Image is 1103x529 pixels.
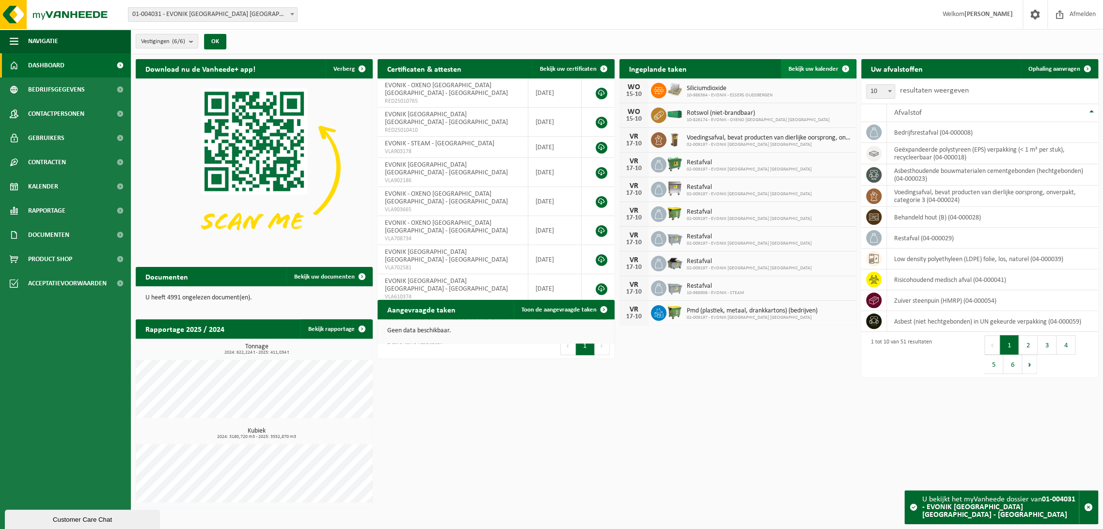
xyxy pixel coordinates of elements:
[387,327,605,334] p: Geen data beschikbaar.
[687,282,744,290] span: Restafval
[528,245,582,274] td: [DATE]
[204,34,226,49] button: OK
[887,186,1098,207] td: voedingsafval, bevat producten van dierlijke oorsprong, onverpakt, categorie 3 (04-000024)
[984,335,1000,355] button: Previous
[687,109,830,117] span: Rotswol (niet-brandbaar)
[687,315,818,321] span: 02-009197 - EVONIK [GEOGRAPHIC_DATA] [GEOGRAPHIC_DATA]
[1021,59,1097,78] a: Ophaling aanvragen
[624,239,644,246] div: 17-10
[1028,66,1080,72] span: Ophaling aanvragen
[136,59,265,78] h2: Download nu de Vanheede+ app!
[286,267,372,286] a: Bekijk uw documenten
[136,267,198,286] h2: Documenten
[378,59,471,78] h2: Certificaten & attesten
[687,208,812,216] span: Restafval
[624,289,644,296] div: 17-10
[887,311,1098,332] td: asbest (niet hechtgebonden) in UN gekeurde verpakking (04-000059)
[687,184,812,191] span: Restafval
[326,59,372,78] button: Verberg
[528,187,582,216] td: [DATE]
[887,269,1098,290] td: risicohoudend medisch afval (04-000041)
[141,428,373,439] h3: Kubiek
[385,126,520,134] span: RED25010410
[5,508,162,529] iframe: chat widget
[687,241,812,247] span: 02-009197 - EVONIK [GEOGRAPHIC_DATA] [GEOGRAPHIC_DATA]
[141,350,373,355] span: 2024: 622,224 t - 2025: 411,034 t
[141,34,185,49] span: Vestigingen
[866,334,932,375] div: 1 tot 10 van 51 resultaten
[28,271,107,296] span: Acceptatievoorwaarden
[28,78,85,102] span: Bedrijfsgegevens
[145,295,363,301] p: U heeft 4991 ongelezen document(en).
[619,59,696,78] h2: Ingeplande taken
[900,87,969,94] label: resultaten weergeven
[28,223,69,247] span: Documenten
[172,38,185,45] count: (6/6)
[687,265,812,271] span: 02-009197 - EVONIK [GEOGRAPHIC_DATA] [GEOGRAPHIC_DATA]
[687,85,772,93] span: Siliciumdioxide
[1000,335,1019,355] button: 1
[887,122,1098,143] td: bedrijfsrestafval (04-000008)
[1022,355,1037,374] button: Next
[136,78,373,256] img: Download de VHEPlus App
[624,207,644,215] div: VR
[781,59,855,78] a: Bekijk uw kalender
[687,258,812,265] span: Restafval
[300,319,372,339] a: Bekijk rapportage
[385,140,494,147] span: EVONIK - STEAM - [GEOGRAPHIC_DATA]
[687,159,812,167] span: Restafval
[624,232,644,239] div: VR
[984,355,1003,374] button: 5
[528,78,582,108] td: [DATE]
[624,182,644,190] div: VR
[528,137,582,158] td: [DATE]
[624,165,644,172] div: 17-10
[922,491,1079,524] div: U bekijkt het myVanheede dossier van
[385,148,520,156] span: VLA903178
[1003,355,1022,374] button: 6
[887,228,1098,249] td: restafval (04-000029)
[385,177,520,185] span: VLA902186
[687,216,812,222] span: 02-009197 - EVONIK [GEOGRAPHIC_DATA] [GEOGRAPHIC_DATA]
[687,134,851,142] span: Voedingsafval, bevat producten van dierlijke oorsprong, onverpakt, categorie 3
[666,81,683,98] img: LP-PA-00000-WDN-11
[528,274,582,303] td: [DATE]
[385,264,520,272] span: VLA702581
[1019,335,1038,355] button: 2
[687,167,812,172] span: 02-009197 - EVONIK [GEOGRAPHIC_DATA] [GEOGRAPHIC_DATA]
[28,126,64,150] span: Gebruikers
[385,278,508,293] span: EVONIK [GEOGRAPHIC_DATA] [GEOGRAPHIC_DATA] - [GEOGRAPHIC_DATA]
[964,11,1013,18] strong: [PERSON_NAME]
[866,84,895,99] span: 10
[385,235,520,243] span: VLA708734
[385,161,508,176] span: EVONIK [GEOGRAPHIC_DATA] [GEOGRAPHIC_DATA] - [GEOGRAPHIC_DATA]
[528,216,582,245] td: [DATE]
[385,82,508,97] span: EVONIK - OXENO [GEOGRAPHIC_DATA] [GEOGRAPHIC_DATA] - [GEOGRAPHIC_DATA]
[385,293,520,301] span: VLA610374
[922,496,1075,519] strong: 01-004031 - EVONIK [GEOGRAPHIC_DATA] [GEOGRAPHIC_DATA] - [GEOGRAPHIC_DATA]
[624,281,644,289] div: VR
[687,290,744,296] span: 10-986906 - EVONIK - STEAM
[624,157,644,165] div: VR
[867,85,895,98] span: 10
[666,110,683,119] img: HK-XA-40-GN-00
[887,249,1098,269] td: low density polyethyleen (LDPE) folie, los, naturel (04-000039)
[624,91,644,98] div: 15-10
[514,300,614,319] a: Toon de aangevraagde taken
[666,131,683,147] img: WB-0140-HPE-BN-01
[28,29,58,53] span: Navigatie
[128,7,298,22] span: 01-004031 - EVONIK ANTWERPEN NV - ANTWERPEN
[385,97,520,105] span: RED25010765
[887,143,1098,164] td: geëxpandeerde polystyreen (EPS) verpakking (< 1 m² per stuk), recycleerbaar (04-000018)
[687,233,812,241] span: Restafval
[624,83,644,91] div: WO
[128,8,297,21] span: 01-004031 - EVONIK ANTWERPEN NV - ANTWERPEN
[687,142,851,148] span: 02-009197 - EVONIK [GEOGRAPHIC_DATA] [GEOGRAPHIC_DATA]
[887,164,1098,186] td: asbesthoudende bouwmaterialen cementgebonden (hechtgebonden) (04-000023)
[666,230,683,246] img: WB-2500-GAL-GY-01
[666,156,683,172] img: WB-0660-HPE-GN-01
[887,290,1098,311] td: zuiver steenpuin (HMRP) (04-000054)
[521,307,597,313] span: Toon de aangevraagde taken
[1038,335,1056,355] button: 3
